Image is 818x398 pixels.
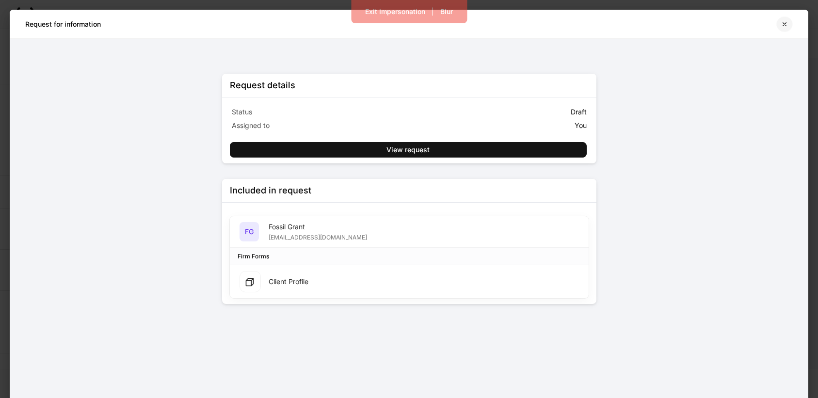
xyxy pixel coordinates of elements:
p: You [575,121,587,130]
div: Firm Forms [238,252,269,261]
div: [EMAIL_ADDRESS][DOMAIN_NAME] [269,232,367,241]
p: Assigned to [232,121,407,130]
div: Blur [440,8,453,15]
div: Exit Impersonation [365,8,425,15]
div: View request [386,146,430,153]
h5: FG [245,227,254,237]
div: Included in request [230,185,311,196]
div: Client Profile [269,277,308,287]
button: View request [230,142,587,158]
div: Request details [230,80,295,91]
h5: Request for information [25,19,101,29]
p: Status [232,107,407,117]
p: Draft [571,107,587,117]
div: Fossil Grant [269,222,367,232]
